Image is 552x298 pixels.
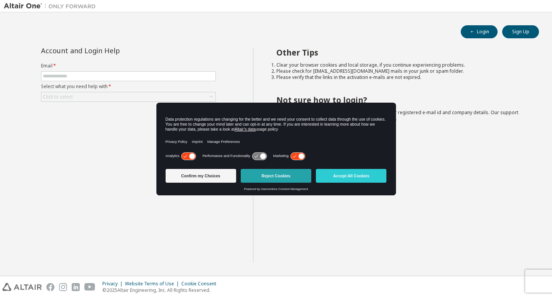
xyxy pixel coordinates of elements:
[46,283,54,291] img: facebook.svg
[41,47,181,54] div: Account and Login Help
[43,94,73,100] div: Click to select
[276,68,526,74] li: Please check for [EMAIL_ADDRESS][DOMAIN_NAME] mails in your junk or spam folder.
[41,92,215,102] div: Click to select
[102,281,125,287] div: Privacy
[276,47,526,57] h2: Other Tips
[41,63,216,69] label: Email
[181,281,221,287] div: Cookie Consent
[502,25,539,38] button: Sign Up
[2,283,42,291] img: altair_logo.svg
[276,62,526,68] li: Clear your browser cookies and local storage, if you continue experiencing problems.
[276,95,526,105] h2: Not sure how to login?
[59,283,67,291] img: instagram.svg
[84,283,95,291] img: youtube.svg
[276,74,526,80] li: Please verify that the links in the activation e-mails are not expired.
[461,25,498,38] button: Login
[41,84,216,90] label: Select what you need help with
[102,287,221,293] p: © 2025 Altair Engineering, Inc. All Rights Reserved.
[72,283,80,291] img: linkedin.svg
[276,109,518,122] span: with a brief description of the problem, your registered e-mail id and company details. Our suppo...
[125,281,181,287] div: Website Terms of Use
[4,2,100,10] img: Altair One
